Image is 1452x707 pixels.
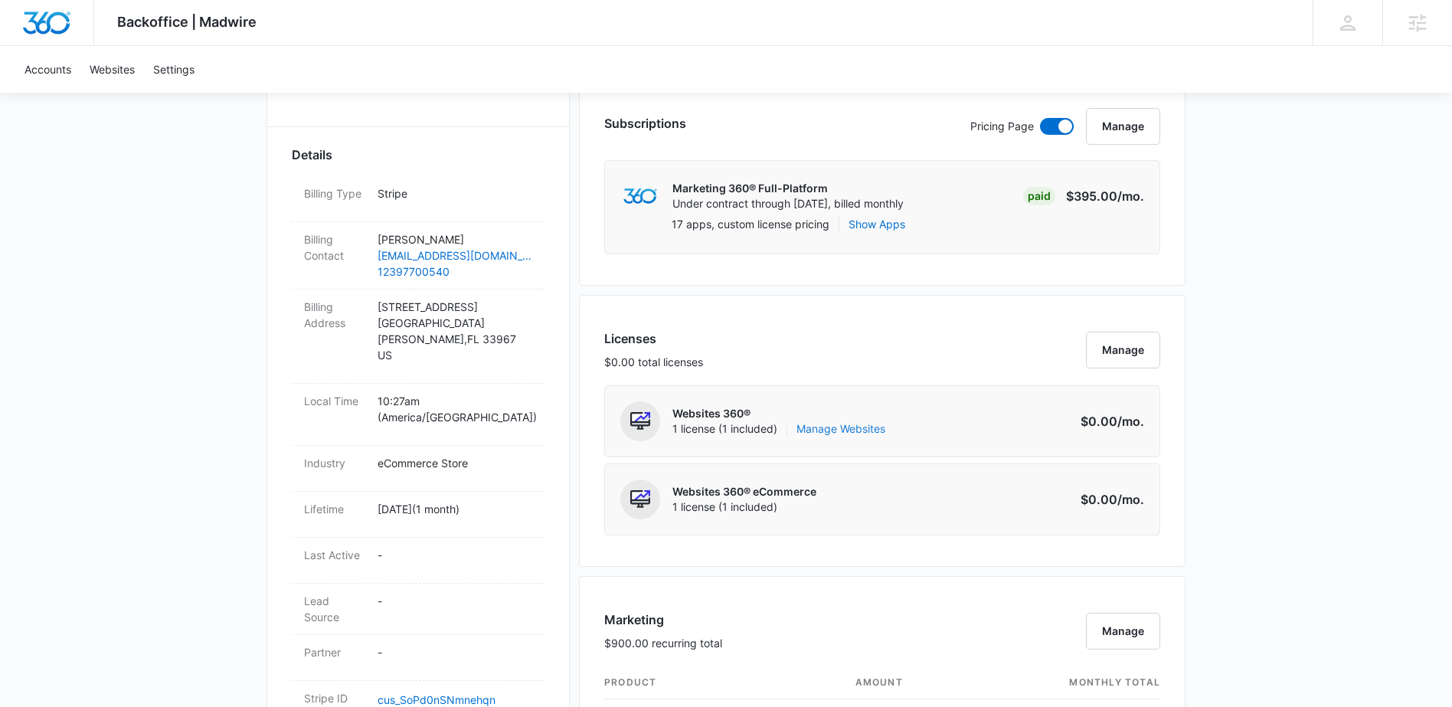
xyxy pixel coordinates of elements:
[378,247,532,263] a: [EMAIL_ADDRESS][DOMAIN_NAME]
[1117,492,1144,507] span: /mo.
[292,146,332,164] span: Details
[604,635,722,651] p: $900.00 recurring total
[292,492,544,538] div: Lifetime[DATE](1 month)
[796,421,885,437] a: Manage Websites
[117,14,257,30] span: Backoffice | Madwire
[604,666,843,699] th: product
[623,188,656,205] img: marketing360Logo
[378,455,532,471] p: eCommerce Store
[304,185,365,201] dt: Billing Type
[604,114,686,133] h3: Subscriptions
[672,196,904,211] p: Under contract through [DATE], billed monthly
[292,384,544,446] div: Local Time10:27am (America/[GEOGRAPHIC_DATA])
[378,299,532,363] p: [STREET_ADDRESS] [GEOGRAPHIC_DATA][PERSON_NAME] , FL 33967 US
[604,329,703,348] h3: Licenses
[1066,187,1144,205] p: $395.00
[378,593,532,609] p: -
[378,393,532,425] p: 10:27am ( America/[GEOGRAPHIC_DATA] )
[144,46,204,93] a: Settings
[849,216,905,232] button: Show Apps
[672,216,829,232] p: 17 apps, custom license pricing
[378,501,532,517] p: [DATE] ( 1 month )
[1086,613,1160,650] button: Manage
[304,547,365,563] dt: Last Active
[1072,412,1144,430] p: $0.00
[672,499,816,515] span: 1 license (1 included)
[1086,332,1160,368] button: Manage
[672,484,816,499] p: Websites 360® eCommerce
[672,421,885,437] span: 1 license (1 included)
[292,446,544,492] div: IndustryeCommerce Store
[304,501,365,517] dt: Lifetime
[292,176,544,222] div: Billing TypeStripe
[378,263,532,280] a: 12397700540
[80,46,144,93] a: Websites
[604,610,722,629] h3: Marketing
[378,185,532,201] p: Stripe
[1117,188,1144,204] span: /mo.
[843,666,974,699] th: amount
[292,584,544,635] div: Lead Source-
[292,290,544,384] div: Billing Address[STREET_ADDRESS][GEOGRAPHIC_DATA][PERSON_NAME],FL 33967US
[304,299,365,331] dt: Billing Address
[304,393,365,409] dt: Local Time
[1117,414,1144,429] span: /mo.
[1086,108,1160,145] button: Manage
[672,406,885,421] p: Websites 360®
[292,635,544,681] div: Partner-
[973,666,1160,699] th: monthly total
[378,547,532,563] p: -
[304,593,365,625] dt: Lead Source
[970,118,1034,135] p: Pricing Page
[304,690,365,706] dt: Stripe ID
[604,354,703,370] p: $0.00 total licenses
[304,644,365,660] dt: Partner
[304,231,365,263] dt: Billing Contact
[15,46,80,93] a: Accounts
[378,231,532,247] p: [PERSON_NAME]
[378,644,532,660] p: -
[292,222,544,290] div: Billing Contact[PERSON_NAME][EMAIL_ADDRESS][DOMAIN_NAME]12397700540
[292,538,544,584] div: Last Active-
[378,693,495,706] a: cus_SoPd0nSNmnehqn
[1072,490,1144,509] p: $0.00
[1023,187,1055,205] div: Paid
[304,455,365,471] dt: Industry
[672,181,904,196] p: Marketing 360® Full-Platform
